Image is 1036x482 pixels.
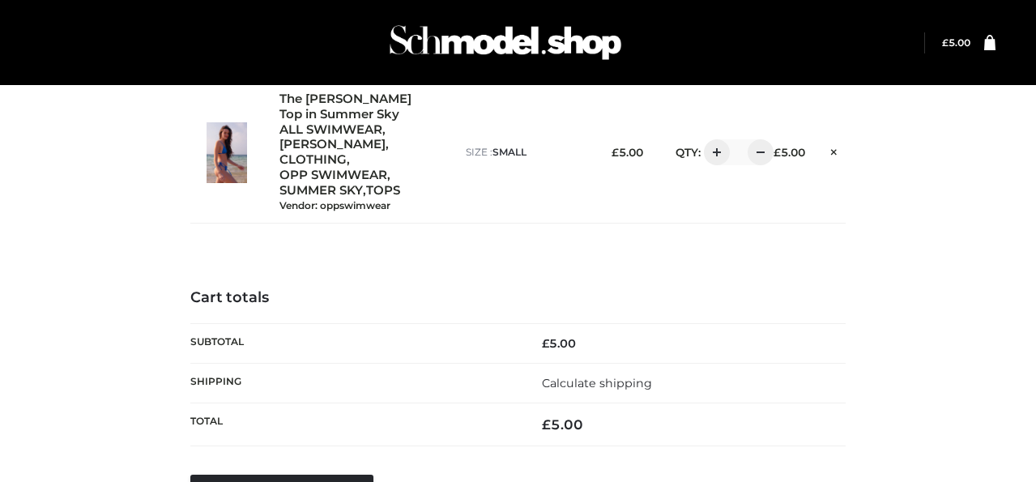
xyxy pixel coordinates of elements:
th: Total [190,403,518,446]
bdi: 5.00 [942,36,970,49]
div: , , , , , [279,92,450,213]
th: Subtotal [190,323,518,363]
span: £ [942,36,949,49]
th: Shipping [190,363,518,403]
p: size : [466,145,591,160]
a: Calculate shipping [542,376,652,390]
img: Schmodel Admin 964 [384,11,627,75]
a: The [PERSON_NAME] Top in Summer Sky [279,92,433,122]
a: ALL SWIMWEAR [279,122,382,138]
span: SMALL [492,146,527,158]
a: [PERSON_NAME] [279,137,386,152]
bdi: 5.00 [612,146,643,159]
a: OPP SWIMWEAR [279,168,387,183]
bdi: 5.00 [542,416,583,433]
bdi: 5.00 [774,146,805,159]
span: £ [612,146,619,159]
a: £5.00 [942,36,970,49]
span: £ [542,416,551,433]
a: SUMMER SKY [279,183,363,198]
a: CLOTHING [279,152,347,168]
bdi: 5.00 [542,336,576,351]
span: £ [774,146,781,159]
a: TOPS [366,183,400,198]
a: Remove this item [821,140,846,161]
span: £ [542,336,549,351]
small: Vendor: oppswimwear [279,199,390,211]
h4: Cart totals [190,289,846,307]
div: QTY: [659,139,754,165]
